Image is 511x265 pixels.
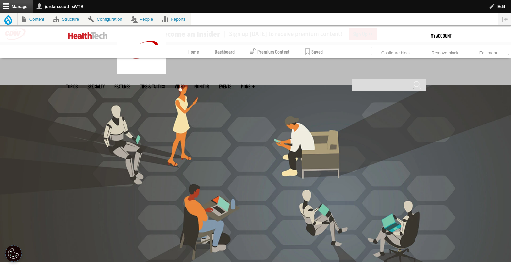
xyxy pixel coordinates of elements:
[5,245,22,262] button: Open Preferences
[429,48,461,56] a: Remove block
[66,84,78,89] span: Topics
[241,84,255,89] span: More
[219,84,231,89] a: Events
[68,32,107,39] img: Home
[498,13,511,25] button: Vertical orientation
[305,45,323,58] a: Saved
[431,26,452,45] div: User menu
[117,69,166,76] a: CDW
[250,45,290,58] a: Premium Content
[140,84,165,89] a: Tips & Tactics
[114,84,130,89] a: Features
[117,26,166,74] img: Home
[18,13,50,25] a: Content
[477,48,501,56] a: Edit menu
[5,245,22,262] div: Cookie Settings
[128,13,159,25] a: People
[159,13,191,25] a: Reports
[215,45,235,58] a: Dashboard
[431,26,452,45] a: My Account
[194,84,209,89] a: MonITor
[175,84,185,89] a: Video
[88,84,105,89] span: Specialty
[379,48,413,56] a: Configure block
[85,13,128,25] a: Configuration
[188,45,199,58] a: Home
[50,13,85,25] a: Structure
